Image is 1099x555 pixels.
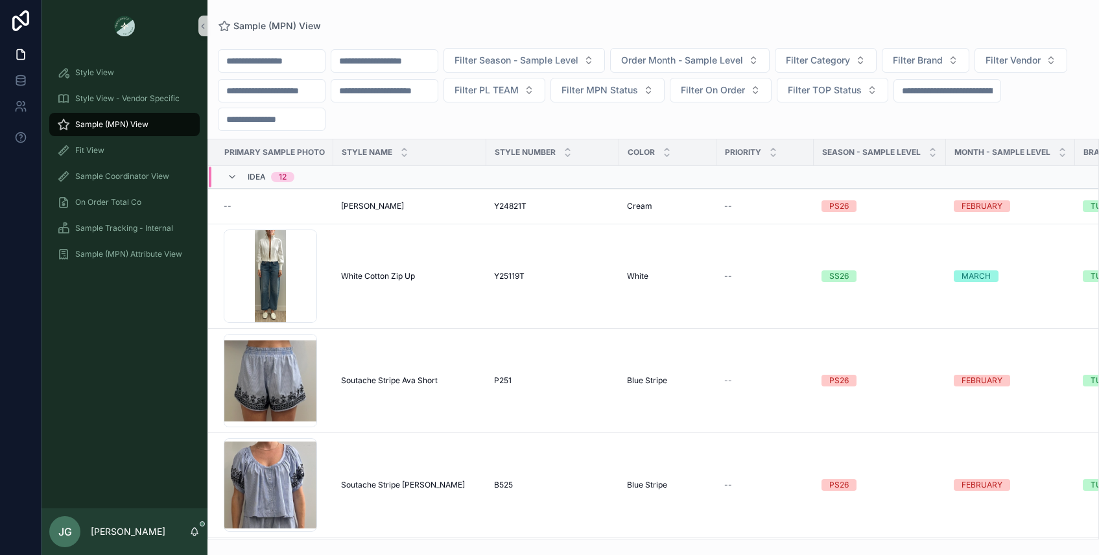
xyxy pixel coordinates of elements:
div: FEBRUARY [962,200,1002,212]
a: FEBRUARY [954,200,1067,212]
span: Sample Coordinator View [75,171,169,182]
span: Sample (MPN) Attribute View [75,249,182,259]
a: [PERSON_NAME] [341,201,479,211]
a: MARCH [954,270,1067,282]
span: Order Month - Sample Level [621,54,743,67]
span: Sample (MPN) View [75,119,148,130]
div: SS26 [829,270,849,282]
span: Filter TOP Status [788,84,862,97]
a: Fit View [49,139,200,162]
button: Select Button [443,48,605,73]
span: PRIORITY [725,147,761,158]
a: Sample (MPN) Attribute View [49,242,200,266]
span: Idea [248,172,266,182]
a: Sample Tracking - Internal [49,217,200,240]
div: FEBRUARY [962,375,1002,386]
a: Sample (MPN) View [49,113,200,136]
span: JG [58,524,72,539]
button: Select Button [670,78,772,102]
span: Season - Sample Level [822,147,921,158]
a: Sample (MPN) View [218,19,321,32]
button: Select Button [775,48,877,73]
a: -- [224,201,325,211]
span: On Order Total Co [75,197,141,207]
span: Y25119T [494,271,525,281]
a: Soutache Stripe Ava Short [341,375,479,386]
div: PS26 [829,375,849,386]
a: FEBRUARY [954,375,1067,386]
a: Blue Stripe [627,375,709,386]
span: Blue Stripe [627,375,667,386]
span: Blue Stripe [627,480,667,490]
span: Soutache Stripe Ava Short [341,375,438,386]
button: Select Button [975,48,1067,73]
span: Style Name [342,147,392,158]
a: PS26 [821,479,938,491]
span: P251 [494,375,512,386]
div: PS26 [829,479,849,491]
span: Cream [627,201,652,211]
span: Filter PL TEAM [455,84,519,97]
span: Filter Season - Sample Level [455,54,578,67]
a: P251 [494,375,611,386]
span: Filter Brand [893,54,943,67]
span: Sample (MPN) View [233,19,321,32]
span: PRIMARY SAMPLE PHOTO [224,147,325,158]
span: Filter On Order [681,84,745,97]
a: Style View - Vendor Specific [49,87,200,110]
span: Fit View [75,145,104,156]
p: [PERSON_NAME] [91,525,165,538]
a: Y25119T [494,271,611,281]
button: Select Button [777,78,888,102]
span: Filter Vendor [986,54,1041,67]
div: PS26 [829,200,849,212]
div: FEBRUARY [962,479,1002,491]
a: White [627,271,709,281]
a: Sample Coordinator View [49,165,200,188]
div: 12 [279,172,287,182]
button: Select Button [610,48,770,73]
button: Select Button [443,78,545,102]
a: -- [724,271,806,281]
span: -- [724,375,732,386]
span: -- [724,271,732,281]
span: -- [224,201,231,211]
span: B525 [494,480,513,490]
a: Style View [49,61,200,84]
a: Blue Stripe [627,480,709,490]
a: PS26 [821,200,938,212]
span: Style Number [495,147,556,158]
a: FEBRUARY [954,479,1067,491]
a: -- [724,480,806,490]
div: MARCH [962,270,991,282]
span: Style View [75,67,114,78]
span: Filter MPN Status [561,84,638,97]
button: Select Button [882,48,969,73]
div: scrollable content [41,52,207,283]
a: B525 [494,480,611,490]
img: App logo [114,16,135,36]
span: White Cotton Zip Up [341,271,415,281]
span: [PERSON_NAME] [341,201,404,211]
span: -- [724,480,732,490]
span: Color [628,147,655,158]
span: MONTH - SAMPLE LEVEL [954,147,1050,158]
span: -- [724,201,732,211]
a: -- [724,375,806,386]
span: Style View - Vendor Specific [75,93,180,104]
span: Filter Category [786,54,850,67]
a: On Order Total Co [49,191,200,214]
a: SS26 [821,270,938,282]
a: -- [724,201,806,211]
span: White [627,271,648,281]
a: PS26 [821,375,938,386]
button: Select Button [550,78,665,102]
span: Y24821T [494,201,526,211]
span: Sample Tracking - Internal [75,223,173,233]
a: Soutache Stripe [PERSON_NAME] [341,480,479,490]
a: White Cotton Zip Up [341,271,479,281]
span: Soutache Stripe [PERSON_NAME] [341,480,465,490]
a: Y24821T [494,201,611,211]
a: Cream [627,201,709,211]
